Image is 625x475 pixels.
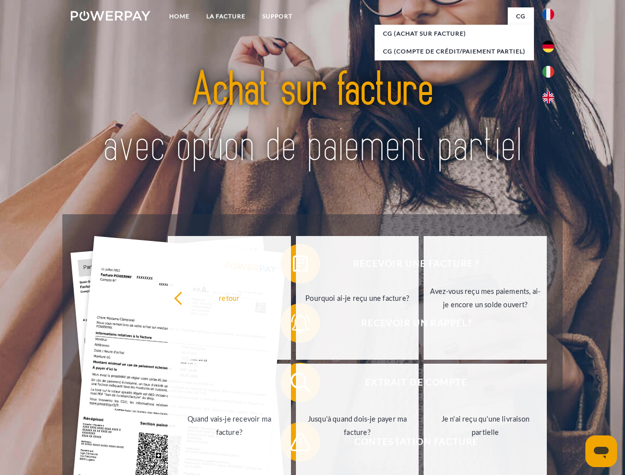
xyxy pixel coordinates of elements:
div: Pourquoi ai-je reçu une facture? [302,291,413,304]
a: Home [161,7,198,25]
a: CG (Compte de crédit/paiement partiel) [375,43,534,60]
div: retour [174,291,285,304]
div: Avez-vous reçu mes paiements, ai-je encore un solde ouvert? [430,285,541,311]
img: en [542,92,554,103]
a: Support [254,7,301,25]
img: fr [542,8,554,20]
a: CG [508,7,534,25]
a: CG (achat sur facture) [375,25,534,43]
a: Avez-vous reçu mes paiements, ai-je encore un solde ouvert? [424,236,547,360]
iframe: Bouton de lancement de la fenêtre de messagerie [585,435,617,467]
div: Je n'ai reçu qu'une livraison partielle [430,412,541,439]
a: LA FACTURE [198,7,254,25]
img: de [542,41,554,52]
div: Quand vais-je recevoir ma facture? [174,412,285,439]
div: Jusqu'à quand dois-je payer ma facture? [302,412,413,439]
img: title-powerpay_fr.svg [95,47,530,190]
img: logo-powerpay-white.svg [71,11,150,21]
img: it [542,66,554,78]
